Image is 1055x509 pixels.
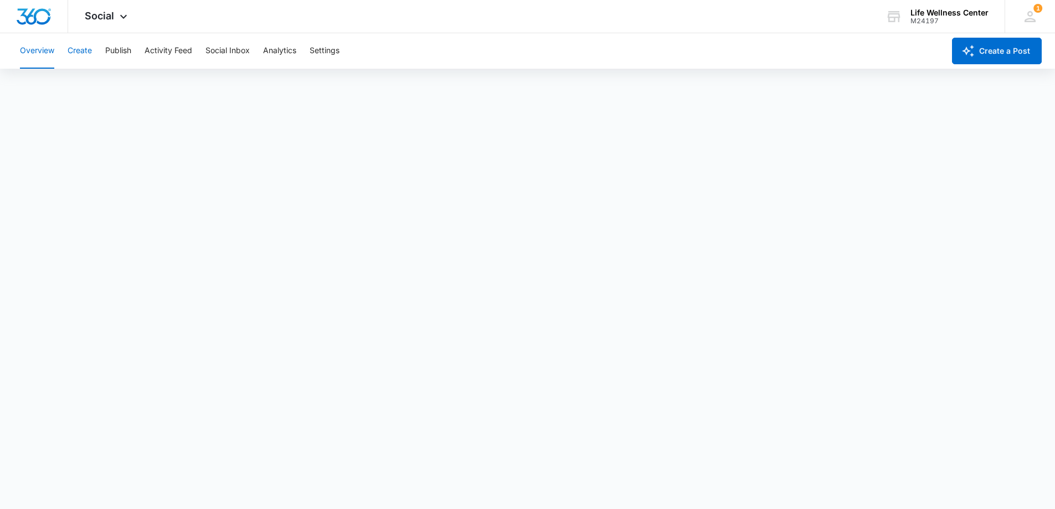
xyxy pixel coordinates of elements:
[20,33,54,69] button: Overview
[910,8,989,17] div: account name
[145,33,192,69] button: Activity Feed
[910,17,989,25] div: account id
[1033,4,1042,13] div: notifications count
[205,33,250,69] button: Social Inbox
[105,33,131,69] button: Publish
[68,33,92,69] button: Create
[952,38,1042,64] button: Create a Post
[1033,4,1042,13] span: 1
[310,33,339,69] button: Settings
[263,33,296,69] button: Analytics
[85,10,114,22] span: Social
